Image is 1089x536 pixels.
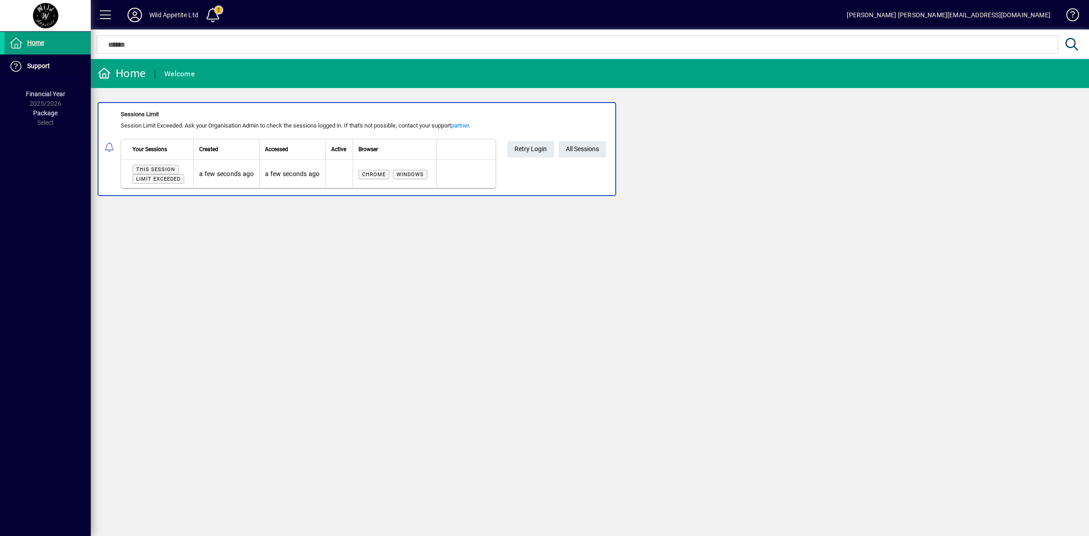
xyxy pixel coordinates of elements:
[331,144,346,154] span: Active
[121,121,496,130] div: Session Limit Exceeded. Ask your Organisation Admin to check the sessions logged in. If that's no...
[515,142,547,157] span: Retry Login
[5,55,91,78] a: Support
[1060,2,1078,31] a: Knowledge Base
[91,102,1089,196] app-alert-notification-menu-item: Sessions Limit
[397,172,424,177] span: Windows
[149,8,198,22] div: Wild Appetite Ltd
[358,144,378,154] span: Browser
[33,109,58,117] span: Package
[451,122,469,129] a: partner
[27,39,44,46] span: Home
[121,110,496,119] div: Sessions Limit
[136,167,175,172] span: This session
[132,144,167,154] span: Your Sessions
[26,90,65,98] span: Financial Year
[98,66,146,81] div: Home
[199,144,218,154] span: Created
[193,160,259,188] td: a few seconds ago
[259,160,325,188] td: a few seconds ago
[136,176,181,182] span: Limit exceeded
[265,144,288,154] span: Accessed
[164,67,195,81] div: Welcome
[27,62,50,69] span: Support
[120,7,149,23] button: Profile
[362,172,386,177] span: Chrome
[566,142,599,157] span: All Sessions
[847,8,1050,22] div: [PERSON_NAME] [PERSON_NAME][EMAIL_ADDRESS][DOMAIN_NAME]
[507,141,554,157] button: Retry Login
[559,141,606,157] a: All Sessions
